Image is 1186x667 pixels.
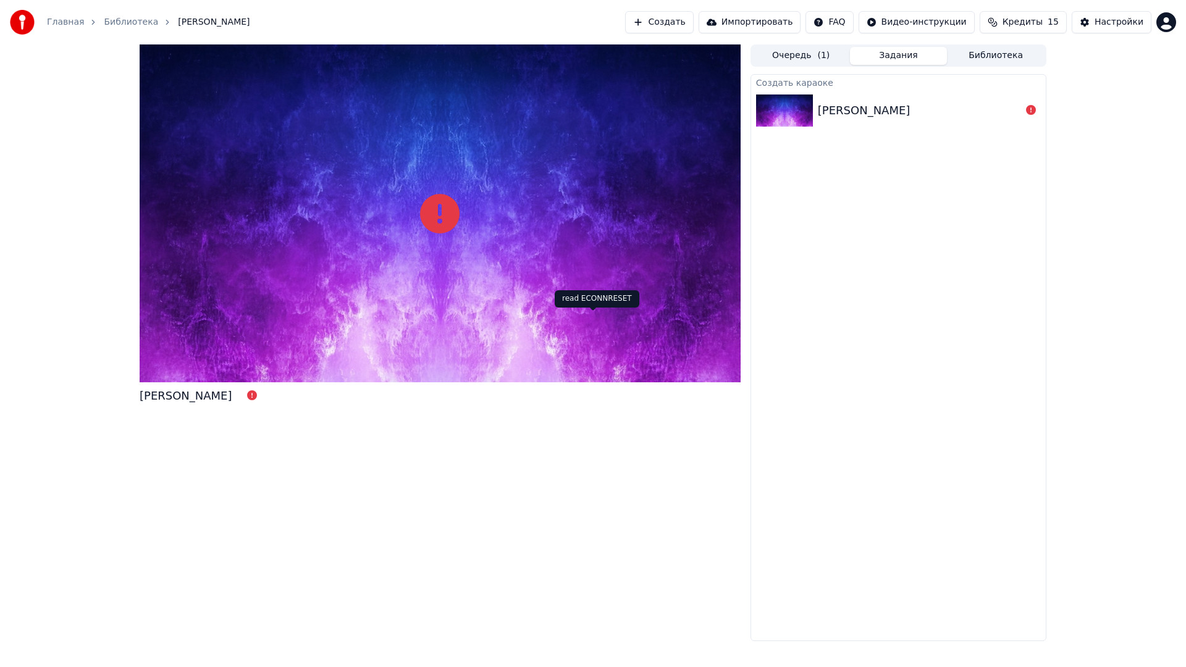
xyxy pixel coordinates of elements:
div: [PERSON_NAME] [818,102,911,119]
button: Настройки [1072,11,1151,33]
div: Настройки [1095,16,1143,28]
button: Очередь [752,47,850,65]
button: Кредиты15 [980,11,1067,33]
span: Кредиты [1003,16,1043,28]
span: ( 1 ) [817,49,830,62]
nav: breadcrumb [47,16,250,28]
div: [PERSON_NAME] [140,387,232,405]
button: Видео-инструкции [859,11,975,33]
button: Задания [850,47,948,65]
button: Импортировать [699,11,801,33]
span: 15 [1048,16,1059,28]
a: Библиотека [104,16,158,28]
img: youka [10,10,35,35]
div: Создать караоке [751,75,1046,90]
span: [PERSON_NAME] [178,16,250,28]
button: Библиотека [947,47,1045,65]
button: FAQ [805,11,853,33]
a: Главная [47,16,84,28]
button: Создать [625,11,693,33]
div: read ECONNRESET [555,290,639,308]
